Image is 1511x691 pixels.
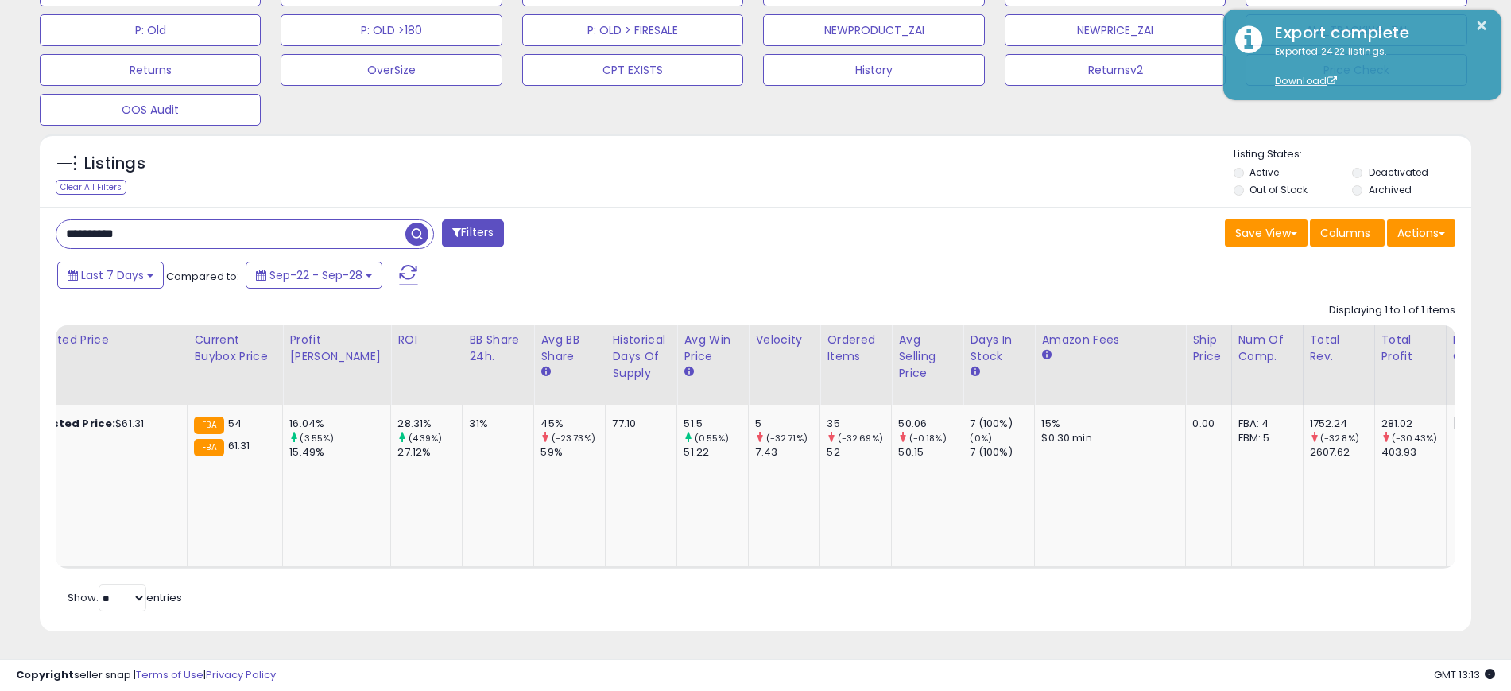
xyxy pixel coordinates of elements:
[166,269,239,284] span: Compared to:
[289,417,390,431] div: 16.04%
[540,332,599,365] div: Avg BB Share
[1310,417,1374,431] div: 1752.24
[838,432,883,444] small: (-32.69%)
[898,445,963,460] div: 50.15
[81,267,144,283] span: Last 7 Days
[1238,332,1296,365] div: Num of Comp.
[763,14,984,46] button: NEWPRODUCT_ZAI
[1310,219,1385,247] button: Columns
[289,445,390,460] div: 15.49%
[522,54,743,86] button: CPT EXISTS
[1192,332,1224,365] div: Ship Price
[206,667,276,682] a: Privacy Policy
[1475,16,1488,36] button: ×
[1310,445,1374,460] div: 2607.62
[1369,165,1428,179] label: Deactivated
[827,445,891,460] div: 52
[827,417,891,431] div: 35
[228,416,242,431] span: 54
[827,332,885,365] div: Ordered Items
[1320,225,1370,241] span: Columns
[43,416,115,431] b: Listed Price:
[397,417,462,431] div: 28.31%
[1381,417,1446,431] div: 281.02
[1249,183,1308,196] label: Out of Stock
[43,332,180,348] div: Listed Price
[1320,432,1359,444] small: (-32.8%)
[898,417,963,431] div: 50.06
[540,417,605,431] div: 45%
[43,417,175,431] div: $61.31
[1041,332,1179,348] div: Amazon Fees
[1238,417,1291,431] div: FBA: 4
[540,445,605,460] div: 59%
[68,590,182,605] span: Show: entries
[970,445,1034,460] div: 7 (100%)
[469,417,521,431] div: 31%
[300,432,334,444] small: (3.55%)
[1263,45,1490,89] div: Exported 2422 listings.
[1392,432,1437,444] small: (-30.43%)
[552,432,595,444] small: (-23.73%)
[1310,332,1368,365] div: Total Rev.
[909,432,947,444] small: (-0.18%)
[136,667,203,682] a: Terms of Use
[1434,667,1495,682] span: 2025-10-8 13:13 GMT
[763,54,984,86] button: History
[1192,417,1218,431] div: 0.00
[40,54,261,86] button: Returns
[755,332,813,348] div: Velocity
[1381,445,1446,460] div: 403.93
[228,438,250,453] span: 61.31
[684,445,748,460] div: 51.22
[1249,165,1279,179] label: Active
[397,445,462,460] div: 27.12%
[1234,147,1471,162] p: Listing States:
[1238,431,1291,445] div: FBM: 5
[397,332,455,348] div: ROI
[540,365,550,379] small: Avg BB Share.
[57,262,164,289] button: Last 7 Days
[442,219,504,247] button: Filters
[1005,14,1226,46] button: NEWPRICE_ZAI
[246,262,382,289] button: Sep-22 - Sep-28
[40,94,261,126] button: OOS Audit
[194,332,276,365] div: Current Buybox Price
[289,332,384,365] div: Profit [PERSON_NAME]
[1381,332,1439,365] div: Total Profit
[970,417,1034,431] div: 7 (100%)
[684,417,748,431] div: 51.5
[469,332,527,365] div: BB Share 24h.
[755,445,819,460] div: 7.43
[409,432,443,444] small: (4.39%)
[1387,219,1455,247] button: Actions
[16,667,74,682] strong: Copyright
[970,332,1028,365] div: Days In Stock
[970,365,979,379] small: Days In Stock.
[612,332,670,382] div: Historical Days Of Supply
[1275,74,1337,87] a: Download
[1225,219,1308,247] button: Save View
[56,180,126,195] div: Clear All Filters
[695,432,730,444] small: (0.55%)
[1041,348,1051,363] small: Amazon Fees.
[1041,417,1173,431] div: 15%
[766,432,808,444] small: (-32.71%)
[40,14,261,46] button: P: Old
[898,332,956,382] div: Avg Selling Price
[269,267,362,283] span: Sep-22 - Sep-28
[1041,431,1173,445] div: $0.30 min
[16,668,276,683] div: seller snap | |
[281,14,502,46] button: P: OLD >180
[1263,21,1490,45] div: Export complete
[612,417,664,431] div: 77.10
[84,153,145,175] h5: Listings
[684,365,693,379] small: Avg Win Price.
[684,332,742,365] div: Avg Win Price
[1005,54,1226,86] button: Returnsv2
[522,14,743,46] button: P: OLD > FIRESALE
[755,417,819,431] div: 5
[281,54,502,86] button: OverSize
[970,432,992,444] small: (0%)
[194,417,223,434] small: FBA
